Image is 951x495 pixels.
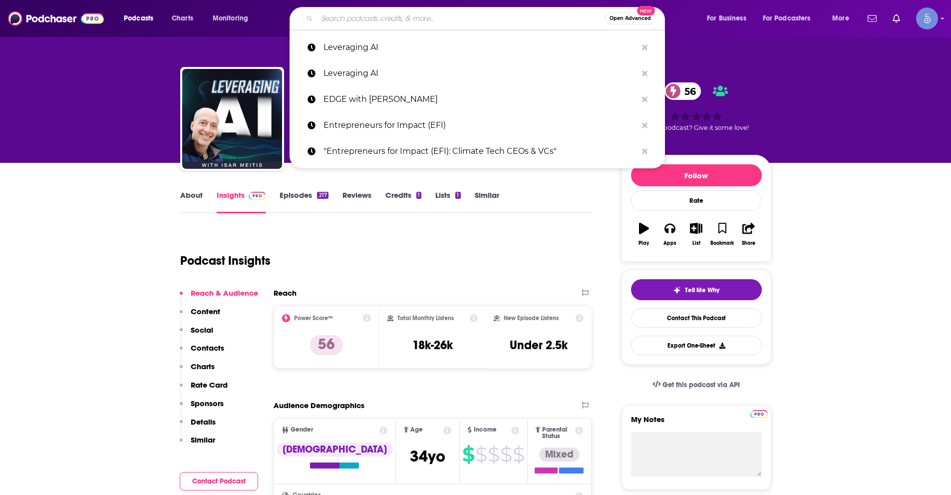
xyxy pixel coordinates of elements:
[385,190,421,213] a: Credits1
[172,11,193,25] span: Charts
[622,76,771,138] div: 56Good podcast? Give it some love!
[294,315,333,322] h2: Power Score™
[916,7,938,29] button: Show profile menu
[644,373,748,397] a: Get this podcast via API
[280,190,328,213] a: Episodes217
[683,216,709,252] button: List
[165,10,199,26] a: Charts
[474,427,497,433] span: Income
[191,417,216,427] p: Details
[435,190,460,213] a: Lists1
[117,10,166,26] button: open menu
[889,10,904,27] a: Show notifications dropdown
[710,240,734,246] div: Bookmark
[750,410,768,418] img: Podchaser Pro
[735,216,761,252] button: Share
[191,325,213,335] p: Social
[191,380,228,390] p: Rate Card
[213,11,248,25] span: Monitoring
[323,138,637,164] p: "Entrepreneurs for Impact (EFI): Climate Tech CEOs & VCs"
[631,415,762,432] label: My Notes
[631,190,762,211] div: Rate
[290,138,665,164] a: "Entrepreneurs for Impact (EFI): Climate Tech CEOs & VCs"
[290,86,665,112] a: EDGE with [PERSON_NAME]
[416,192,421,199] div: 1
[638,240,649,246] div: Play
[864,10,881,27] a: Show notifications dropdown
[180,288,258,307] button: Reach & Audience
[323,112,637,138] p: Entrepreneurs for Impact (EFI)
[685,286,719,294] span: Tell Me Why
[299,7,674,30] div: Search podcasts, credits, & more...
[191,343,224,353] p: Contacts
[673,286,681,294] img: tell me why sparkle
[180,307,220,325] button: Content
[412,338,453,353] h3: 18k-26k
[825,10,862,26] button: open menu
[310,335,343,355] p: 56
[274,288,297,298] h2: Reach
[832,11,849,25] span: More
[916,7,938,29] img: User Profile
[274,401,364,410] h2: Audience Demographics
[290,60,665,86] a: Leveraging AI
[317,10,605,26] input: Search podcasts, credits, & more...
[180,417,216,436] button: Details
[763,11,811,25] span: For Podcasters
[180,380,228,399] button: Rate Card
[291,427,313,433] span: Gender
[475,190,499,213] a: Similar
[657,216,683,252] button: Apps
[410,427,423,433] span: Age
[191,399,224,408] p: Sponsors
[488,447,499,463] span: $
[631,164,762,186] button: Follow
[180,399,224,417] button: Sponsors
[191,288,258,298] p: Reach & Audience
[631,279,762,300] button: tell me why sparkleTell Me Why
[513,447,524,463] span: $
[206,10,261,26] button: open menu
[662,381,740,389] span: Get this podcast via API
[674,82,701,100] span: 56
[191,435,215,445] p: Similar
[191,307,220,316] p: Content
[631,216,657,252] button: Play
[750,409,768,418] a: Pro website
[410,447,445,466] span: 34 yo
[180,472,258,491] button: Contact Podcast
[709,216,735,252] button: Bookmark
[8,9,104,28] img: Podchaser - Follow, Share and Rate Podcasts
[455,192,460,199] div: 1
[290,34,665,60] a: Leveraging AI
[290,112,665,138] a: Entrepreneurs for Impact (EFI)
[605,12,655,24] button: Open AdvancedNew
[323,34,637,60] p: Leveraging AI
[631,336,762,355] button: Export One-Sheet
[180,190,203,213] a: About
[180,325,213,344] button: Social
[700,10,759,26] button: open menu
[637,6,655,15] span: New
[323,86,637,112] p: EDGE with Brandon White
[510,338,568,353] h3: Under 2.5k
[277,443,393,457] div: [DEMOGRAPHIC_DATA]
[539,448,580,462] div: Mixed
[217,190,266,213] a: InsightsPodchaser Pro
[504,315,559,322] h2: New Episode Listens
[180,362,215,380] button: Charts
[707,11,746,25] span: For Business
[180,435,215,454] button: Similar
[631,308,762,328] a: Contact This Podcast
[475,447,487,463] span: $
[182,69,282,169] img: Leveraging AI
[191,362,215,371] p: Charts
[462,447,474,463] span: $
[756,10,825,26] button: open menu
[542,427,574,440] span: Parental Status
[180,343,224,362] button: Contacts
[610,16,651,21] span: Open Advanced
[664,82,701,100] a: 56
